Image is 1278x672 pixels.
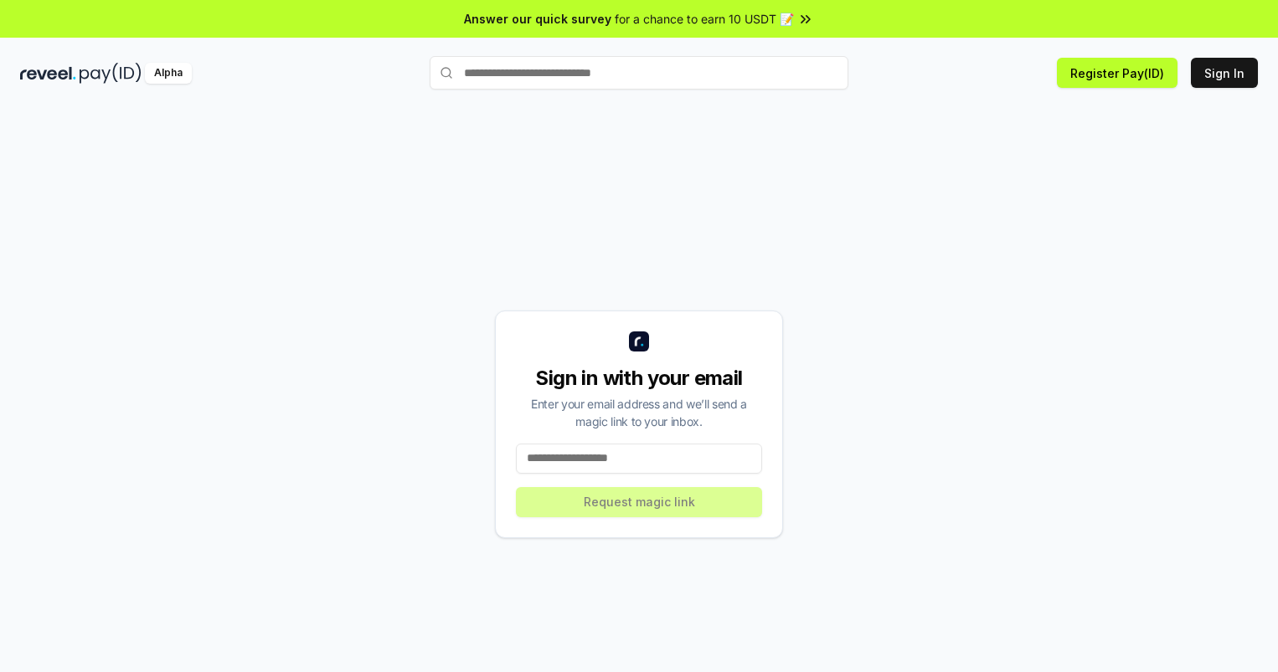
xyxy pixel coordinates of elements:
img: reveel_dark [20,63,76,84]
span: Answer our quick survey [464,10,611,28]
span: for a chance to earn 10 USDT 📝 [615,10,794,28]
div: Sign in with your email [516,365,762,392]
button: Sign In [1191,58,1258,88]
div: Alpha [145,63,192,84]
button: Register Pay(ID) [1057,58,1178,88]
img: pay_id [80,63,142,84]
div: Enter your email address and we’ll send a magic link to your inbox. [516,395,762,430]
img: logo_small [629,331,649,351]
